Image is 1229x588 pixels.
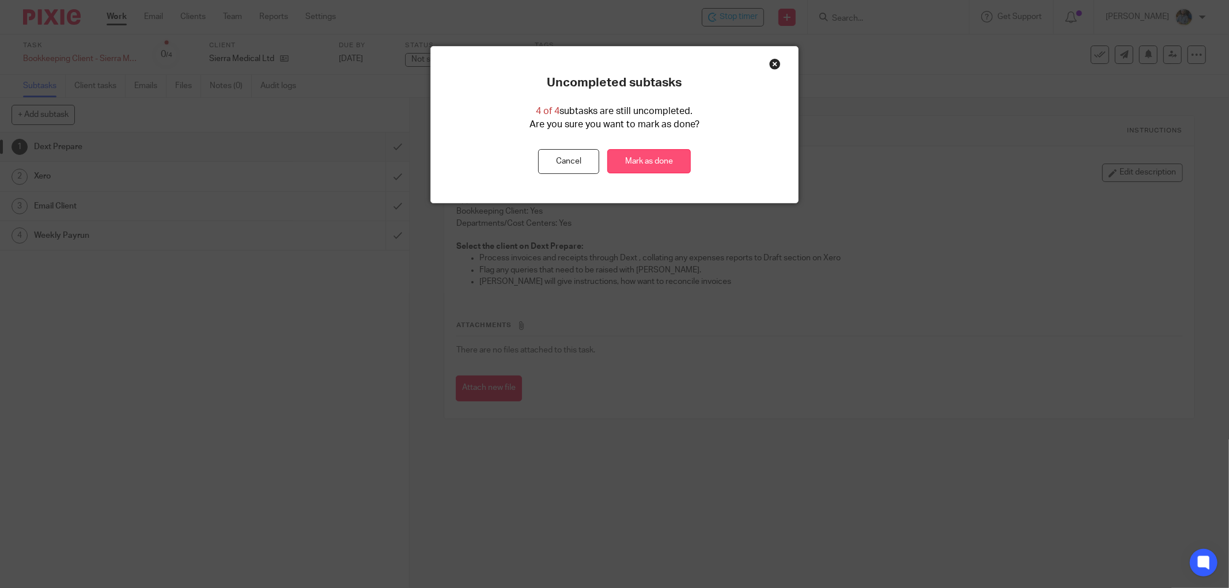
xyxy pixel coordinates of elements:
p: Are you sure you want to mark as done? [530,118,699,131]
div: Close this dialog window [769,58,781,70]
a: Mark as done [607,149,691,174]
button: Cancel [538,149,599,174]
p: Uncompleted subtasks [547,75,682,90]
span: 4 of 4 [536,107,559,116]
p: subtasks are still uncompleted. [536,105,693,118]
